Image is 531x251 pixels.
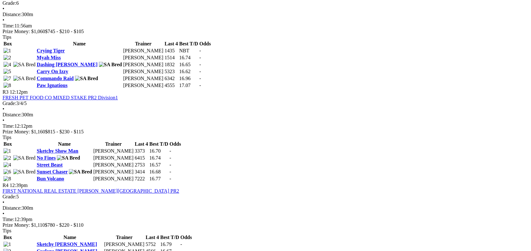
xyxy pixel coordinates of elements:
span: Box [3,41,12,46]
td: [PERSON_NAME] [93,169,134,175]
div: 11:56am [3,23,528,29]
img: SA Bred [13,76,36,81]
div: 6 [3,0,528,6]
span: Time: [3,123,15,129]
div: 300m [3,112,528,118]
img: SA Bred [57,155,80,161]
span: Grade: [3,0,16,6]
span: • [3,6,4,11]
img: 1 [3,242,11,247]
td: [PERSON_NAME] [123,68,164,75]
div: Prize Money: $1,110 [3,222,528,228]
div: Prize Money: $1,160 [3,129,528,135]
td: 6415 [134,155,148,161]
span: - [199,55,201,60]
span: Time: [3,217,15,222]
td: 3373 [134,148,148,154]
span: Distance: [3,205,21,211]
th: Odds [199,41,211,47]
img: SA Bred [13,169,36,175]
a: Carry On Izzy [37,69,68,74]
span: - [199,69,201,74]
img: 1 [3,148,11,154]
span: - [169,162,171,167]
span: R3 [3,89,9,95]
th: Last 4 [145,234,159,241]
span: Box [3,235,12,240]
td: 16.74 [179,55,198,61]
a: Myah Miss [37,55,61,60]
td: 16.62 [179,68,198,75]
span: - [169,155,171,161]
img: 8 [3,176,11,182]
div: 12:12pm [3,123,528,129]
span: - [169,176,171,181]
span: Distance: [3,12,21,17]
a: Street Beast [37,162,63,167]
td: 16.74 [149,155,169,161]
div: 300m [3,12,528,17]
img: 6 [3,169,11,175]
a: Sketchy Show Man [37,148,78,154]
td: 16.96 [179,75,198,82]
th: Last 4 [164,41,178,47]
td: [PERSON_NAME] [93,162,134,168]
th: Odds [169,141,181,147]
td: [PERSON_NAME] [123,82,164,89]
img: 7 [3,76,11,81]
span: Tips [3,228,11,233]
div: 5 [3,194,528,200]
span: Grade: [3,194,16,199]
div: Prize Money: $1,060 [3,29,528,34]
a: Crying Tiger [37,48,65,53]
img: 2 [3,55,11,61]
td: 4555 [164,82,178,89]
span: $815 - $230 - $115 [45,129,84,134]
span: Time: [3,23,15,28]
span: • [3,118,4,123]
span: Grade: [3,101,16,106]
th: Odds [180,234,192,241]
td: [PERSON_NAME] [93,155,134,161]
th: Best T/D [160,234,179,241]
td: 16.79 [160,241,179,248]
th: Trainer [104,234,145,241]
span: - [199,83,201,88]
td: [PERSON_NAME] [93,148,134,154]
img: SA Bred [13,155,36,161]
th: Name [36,41,122,47]
td: [PERSON_NAME] [123,48,164,54]
a: No Fines [37,155,56,161]
td: 16.77 [149,176,169,182]
td: [PERSON_NAME] [123,75,164,82]
span: - [199,62,201,67]
span: Tips [3,34,11,40]
img: SA Bred [69,169,92,175]
div: 3/4/5 [3,101,528,106]
td: 6342 [164,75,178,82]
a: FRESH PET FOOD CO MIXED STAKE PR2 Division1 [3,95,118,100]
span: • [3,211,4,216]
td: [PERSON_NAME] [123,61,164,68]
td: 17.07 [179,82,198,89]
td: [PERSON_NAME] [104,241,145,248]
td: 16.68 [149,169,169,175]
img: 4 [3,62,11,67]
td: NBT [179,48,198,54]
td: 7222 [134,176,148,182]
td: 16.57 [149,162,169,168]
td: 1832 [164,61,178,68]
span: $780 - $220 - $110 [45,222,83,228]
div: 300m [3,205,528,211]
img: SA Bred [99,62,122,67]
th: Name [36,141,92,147]
td: 1514 [164,55,178,61]
a: Sketchy [PERSON_NAME] [37,242,97,247]
img: 2 [3,155,11,161]
td: [PERSON_NAME] [93,176,134,182]
th: Trainer [93,141,134,147]
th: Best T/D [179,41,198,47]
img: 4 [3,162,11,168]
img: 5 [3,69,11,74]
td: 1435 [164,48,178,54]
